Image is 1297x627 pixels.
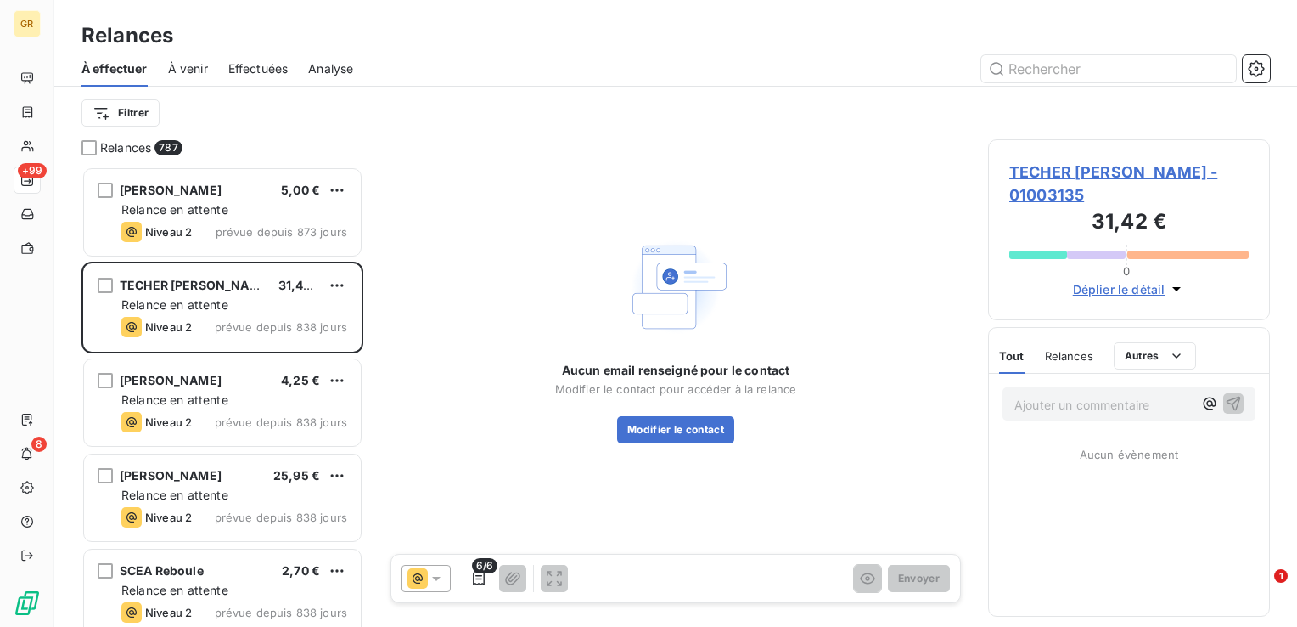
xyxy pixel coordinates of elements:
span: prévue depuis 838 jours [215,415,347,429]
button: Modifier le contact [617,416,734,443]
span: [PERSON_NAME] [120,183,222,197]
div: grid [81,167,363,627]
span: Tout [999,349,1025,363]
h3: 31,42 € [1009,206,1249,240]
button: Déplier le détail [1068,280,1191,299]
span: Aucun email renseigné pour le contact [562,362,790,379]
span: 1 [1274,569,1288,583]
h3: Relances [81,20,173,51]
span: Niveau 2 [145,225,192,239]
button: Envoyer [888,565,950,592]
span: Niveau 2 [145,415,192,429]
iframe: Intercom live chat [1239,569,1280,610]
a: +99 [14,167,40,194]
span: [PERSON_NAME] [120,373,222,387]
span: 0 [1123,264,1130,278]
span: 5,00 € [281,183,320,197]
span: Analyse [308,60,353,77]
span: Niveau 2 [145,606,192,619]
span: prévue depuis 838 jours [215,320,347,334]
span: +99 [18,163,47,178]
span: Niveau 2 [145,511,192,524]
span: Niveau 2 [145,320,192,334]
img: Empty state [621,233,730,342]
span: prévue depuis 838 jours [215,511,347,524]
span: 6/6 [472,558,497,573]
span: Effectuées [228,60,289,77]
span: Modifier le contact pour accéder à la relance [555,382,797,396]
span: À venir [168,60,208,77]
span: TECHER [PERSON_NAME] [120,278,272,292]
span: Relance en attente [121,393,228,407]
span: À effectuer [81,60,148,77]
input: Rechercher [981,55,1236,82]
span: [PERSON_NAME] [120,468,222,483]
span: Relances [1045,349,1093,363]
span: 787 [154,140,182,155]
span: Déplier le détail [1073,280,1165,298]
span: 4,25 € [281,373,320,387]
span: Relance en attente [121,488,228,502]
span: Relances [100,139,151,156]
img: Logo LeanPay [14,590,41,617]
span: TECHER [PERSON_NAME] - 01003135 [1009,161,1249,206]
span: 25,95 € [273,468,320,483]
div: GR [14,10,41,37]
span: prévue depuis 873 jours [216,225,347,239]
span: 2,70 € [282,563,320,578]
span: 8 [31,437,47,452]
span: Relance en attente [121,583,228,597]
span: Relance en attente [121,297,228,312]
span: Relance en attente [121,202,228,217]
button: Autres [1114,342,1196,370]
span: 31,42 € [278,278,323,292]
button: Filtrer [81,99,160,127]
span: prévue depuis 838 jours [215,606,347,619]
span: Aucun évènement [1080,448,1178,461]
span: SCEA Reboule [120,563,204,578]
